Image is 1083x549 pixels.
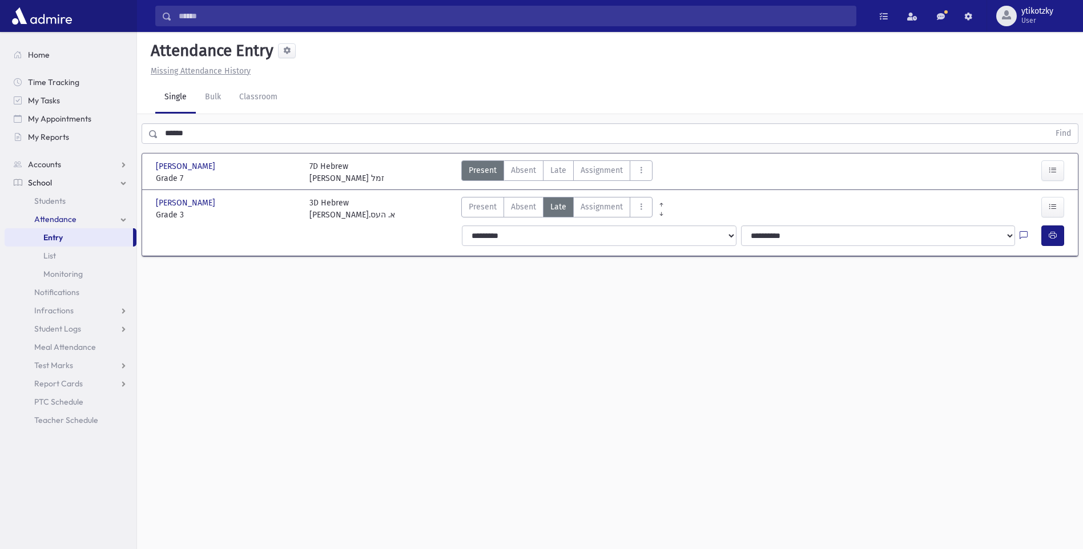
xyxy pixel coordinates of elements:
[9,5,75,27] img: AdmirePro
[5,73,136,91] a: Time Tracking
[5,320,136,338] a: Student Logs
[5,265,136,283] a: Monitoring
[550,164,566,176] span: Late
[156,172,298,184] span: Grade 7
[34,397,83,407] span: PTC Schedule
[5,210,136,228] a: Attendance
[43,251,56,261] span: List
[34,360,73,370] span: Test Marks
[34,196,66,206] span: Students
[34,415,98,425] span: Teacher Schedule
[550,201,566,213] span: Late
[5,192,136,210] a: Students
[28,159,61,169] span: Accounts
[146,41,273,60] h5: Attendance Entry
[5,110,136,128] a: My Appointments
[5,91,136,110] a: My Tasks
[461,160,653,184] div: AttTypes
[28,132,69,142] span: My Reports
[34,214,77,224] span: Attendance
[581,201,623,213] span: Assignment
[156,209,298,221] span: Grade 3
[34,378,83,389] span: Report Cards
[461,197,653,221] div: AttTypes
[5,356,136,374] a: Test Marks
[28,95,60,106] span: My Tasks
[28,77,79,87] span: Time Tracking
[5,301,136,320] a: Infractions
[511,164,536,176] span: Absent
[151,66,251,76] u: Missing Attendance History
[43,232,63,243] span: Entry
[28,114,91,124] span: My Appointments
[5,393,136,411] a: PTC Schedule
[196,82,230,114] a: Bulk
[1021,16,1053,25] span: User
[5,374,136,393] a: Report Cards
[230,82,287,114] a: Classroom
[155,82,196,114] a: Single
[309,197,395,221] div: 3D Hebrew [PERSON_NAME].א. העס
[172,6,856,26] input: Search
[5,338,136,356] a: Meal Attendance
[5,247,136,265] a: List
[34,287,79,297] span: Notifications
[5,411,136,429] a: Teacher Schedule
[581,164,623,176] span: Assignment
[34,305,74,316] span: Infractions
[511,201,536,213] span: Absent
[309,160,384,184] div: 7D Hebrew [PERSON_NAME] זמל
[28,50,50,60] span: Home
[156,197,218,209] span: [PERSON_NAME]
[43,269,83,279] span: Monitoring
[1049,124,1078,143] button: Find
[156,160,218,172] span: [PERSON_NAME]
[146,66,251,76] a: Missing Attendance History
[5,128,136,146] a: My Reports
[5,155,136,173] a: Accounts
[34,342,96,352] span: Meal Attendance
[5,228,133,247] a: Entry
[28,177,52,188] span: School
[34,324,81,334] span: Student Logs
[5,173,136,192] a: School
[5,46,136,64] a: Home
[5,283,136,301] a: Notifications
[1021,7,1053,16] span: ytikotzky
[469,164,497,176] span: Present
[469,201,497,213] span: Present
